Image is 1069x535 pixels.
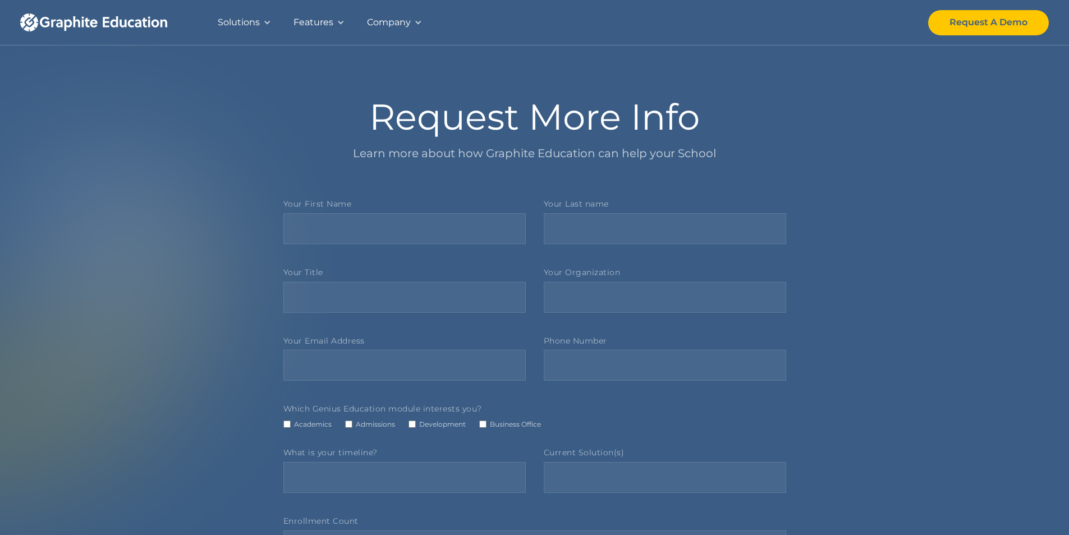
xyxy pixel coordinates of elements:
div: Company [367,15,411,30]
span: Academics [294,418,332,430]
label: Phone Number [544,336,786,346]
span: Admissions [356,418,395,430]
label: What is your timeline? [283,448,526,458]
div: Solutions [218,15,260,30]
label: Current Solution(s) [544,448,786,458]
span: Development [419,418,466,430]
div: Features [293,15,333,30]
p: Learn more about how Graphite Education can help your School [283,144,786,163]
label: Your Title [283,268,526,277]
input: Business Office [479,420,487,428]
label: Which Genius Education module interests you? [283,404,786,414]
input: Academics [283,420,291,428]
label: Enrollment Count [283,516,786,526]
a: Request A Demo [928,10,1049,35]
label: Your First Name [283,199,526,209]
input: Admissions [345,420,352,428]
label: Your Last name [544,199,786,209]
label: Your Email Address [283,336,526,346]
span: Business Office [490,418,541,430]
div: Request A Demo [949,15,1027,30]
h1: Request More Info [283,99,786,135]
input: Development [409,420,416,428]
label: Your Organization [544,268,786,277]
